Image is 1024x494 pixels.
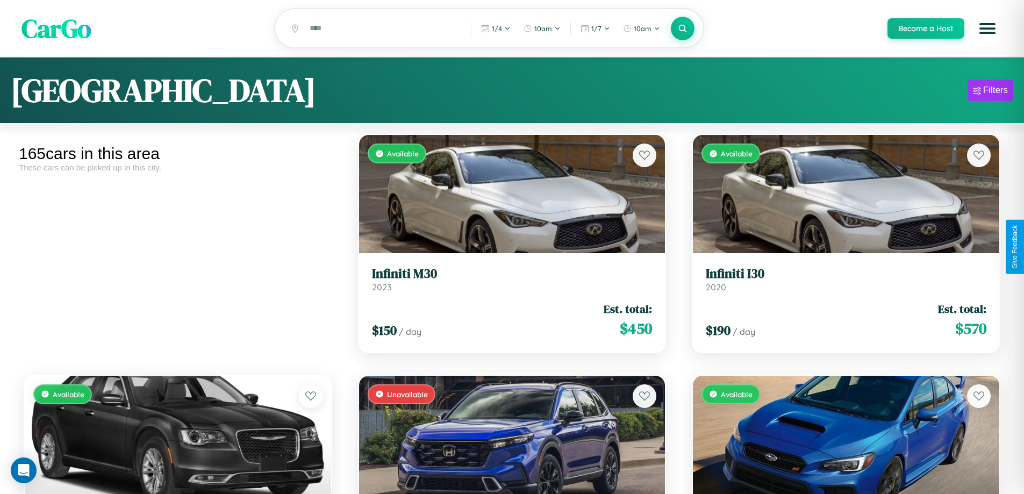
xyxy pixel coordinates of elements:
span: $ 150 [372,321,397,339]
span: Est. total: [938,301,986,317]
div: Open Intercom Messenger [11,457,37,483]
span: 1 / 7 [591,24,601,33]
h1: [GEOGRAPHIC_DATA] [11,68,316,112]
span: / day [399,326,421,337]
span: 10am [534,24,552,33]
button: 1/4 [476,20,516,37]
h3: Infiniti I30 [706,266,986,282]
span: / day [733,326,755,337]
span: Est. total: [604,301,652,317]
span: Available [387,149,419,158]
div: 165 cars in this area [19,145,337,163]
span: $ 190 [706,321,731,339]
a: Infiniti M302023 [372,266,653,292]
span: Available [53,390,84,399]
span: $ 570 [955,318,986,339]
span: Available [721,390,753,399]
span: Unavailable [387,390,428,399]
span: Available [721,149,753,158]
button: Become a Host [887,18,964,39]
span: 1 / 4 [492,24,502,33]
button: Filters [968,80,1013,101]
a: Infiniti I302020 [706,266,986,292]
span: 2023 [372,282,391,292]
span: 2020 [706,282,726,292]
div: Give Feedback [1011,225,1019,269]
span: CarGo [22,11,91,46]
button: 1/7 [575,20,615,37]
span: $ 450 [620,318,652,339]
h3: Infiniti M30 [372,266,653,282]
button: Open menu [972,13,1002,44]
div: These cars can be picked up in this city. [19,163,337,172]
div: Filters [983,85,1008,96]
span: 10am [634,24,651,33]
button: 10am [518,20,566,37]
button: 10am [618,20,665,37]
